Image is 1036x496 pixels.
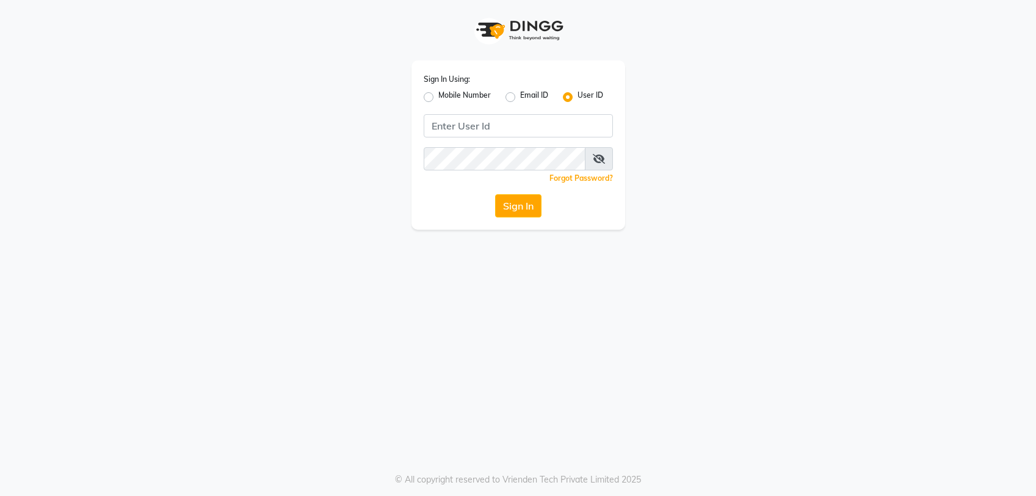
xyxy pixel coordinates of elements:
label: Sign In Using: [424,74,470,85]
input: Username [424,114,613,137]
input: Username [424,147,585,170]
label: User ID [578,90,603,104]
a: Forgot Password? [549,173,613,183]
button: Sign In [495,194,542,217]
img: logo1.svg [469,12,567,48]
label: Email ID [520,90,548,104]
label: Mobile Number [438,90,491,104]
